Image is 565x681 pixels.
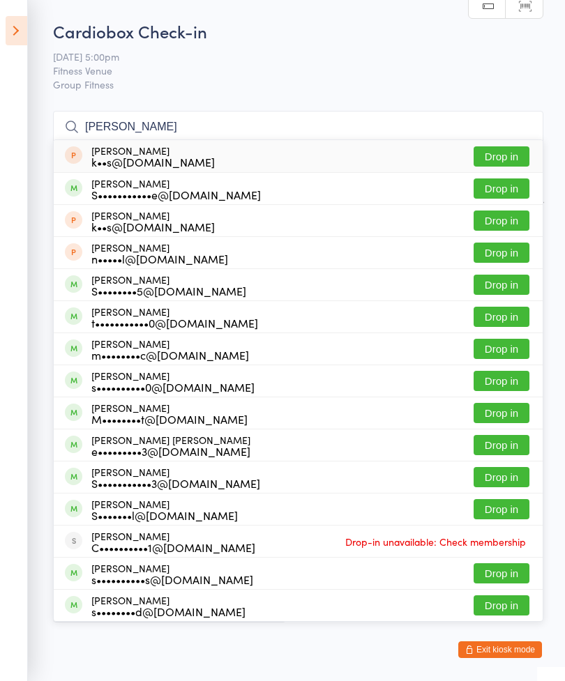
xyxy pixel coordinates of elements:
[53,111,543,143] input: Search
[91,274,246,296] div: [PERSON_NAME]
[474,178,529,199] button: Drop in
[474,371,529,391] button: Drop in
[91,306,258,328] div: [PERSON_NAME]
[458,641,542,658] button: Exit kiosk mode
[474,307,529,327] button: Drop in
[53,77,543,91] span: Group Fitness
[91,370,255,392] div: [PERSON_NAME]
[474,211,529,231] button: Drop in
[91,349,249,360] div: m••••••••c@[DOMAIN_NAME]
[91,253,228,264] div: n•••••l@[DOMAIN_NAME]
[91,606,246,617] div: s••••••••d@[DOMAIN_NAME]
[91,317,258,328] div: t•••••••••••0@[DOMAIN_NAME]
[91,477,260,489] div: S•••••••••••3@[DOMAIN_NAME]
[91,338,249,360] div: [PERSON_NAME]
[91,445,250,457] div: e•••••••••3@[DOMAIN_NAME]
[91,466,260,489] div: [PERSON_NAME]
[91,595,246,617] div: [PERSON_NAME]
[91,413,248,424] div: M••••••••t@[DOMAIN_NAME]
[91,402,248,424] div: [PERSON_NAME]
[91,510,238,521] div: S•••••••l@[DOMAIN_NAME]
[474,563,529,583] button: Drop in
[91,381,255,392] div: s••••••••••0@[DOMAIN_NAME]
[91,156,215,167] div: k••s@[DOMAIN_NAME]
[91,221,215,232] div: k••s@[DOMAIN_NAME]
[91,242,228,264] div: [PERSON_NAME]
[91,542,255,553] div: C••••••••••1@[DOMAIN_NAME]
[53,20,543,43] h2: Cardiobox Check-in
[474,243,529,263] button: Drop in
[91,210,215,232] div: [PERSON_NAME]
[474,499,529,519] button: Drop in
[474,339,529,359] button: Drop in
[91,285,246,296] div: S••••••••5@[DOMAIN_NAME]
[91,574,253,585] div: s••••••••••s@[DOMAIN_NAME]
[474,275,529,295] button: Drop in
[474,467,529,487] button: Drop in
[474,435,529,455] button: Drop in
[91,530,255,553] div: [PERSON_NAME]
[91,434,250,457] div: [PERSON_NAME] [PERSON_NAME]
[474,595,529,615] button: Drop in
[53,63,522,77] span: Fitness Venue
[342,531,529,552] span: Drop-in unavailable: Check membership
[474,403,529,423] button: Drop in
[91,145,215,167] div: [PERSON_NAME]
[53,49,522,63] span: [DATE] 5:00pm
[474,146,529,167] button: Drop in
[91,178,261,200] div: [PERSON_NAME]
[91,189,261,200] div: S•••••••••••e@[DOMAIN_NAME]
[91,563,253,585] div: [PERSON_NAME]
[91,498,238,521] div: [PERSON_NAME]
